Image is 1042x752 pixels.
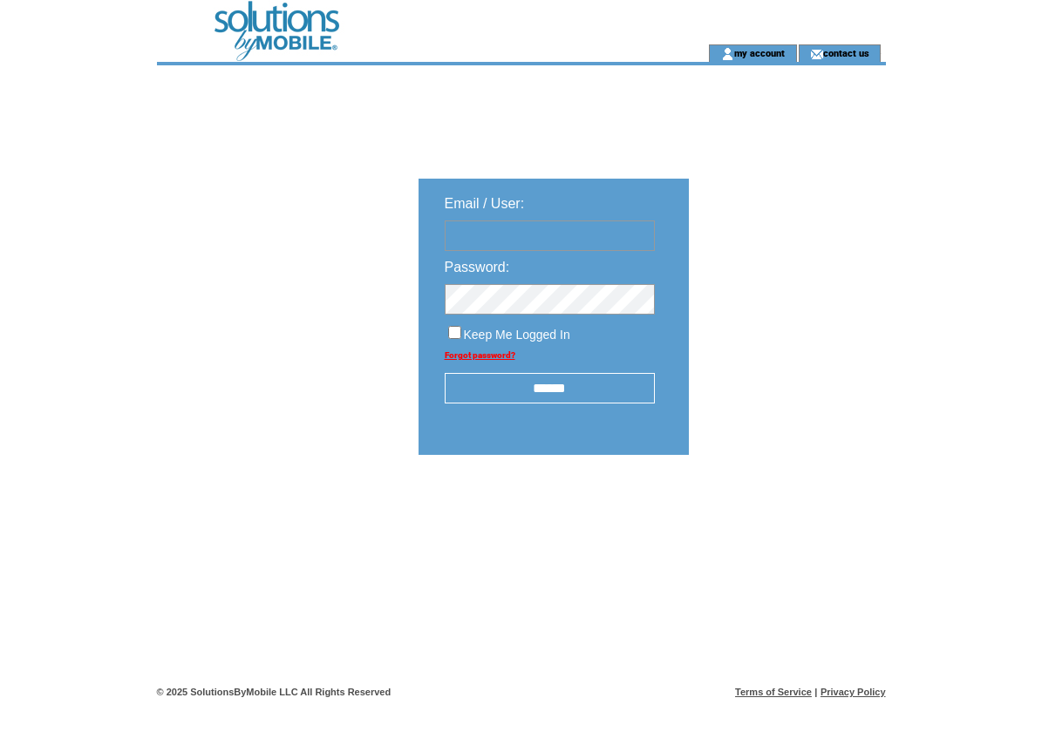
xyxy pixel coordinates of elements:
[734,47,785,58] a: my account
[445,350,515,360] a: Forgot password?
[464,328,570,342] span: Keep Me Logged In
[821,687,886,697] a: Privacy Policy
[735,687,812,697] a: Terms of Service
[810,47,823,61] img: contact_us_icon.gif
[445,260,510,274] span: Password:
[814,687,817,697] span: |
[445,196,525,211] span: Email / User:
[157,687,392,697] span: © 2025 SolutionsByMobile LLC All Rights Reserved
[739,498,827,520] img: transparent.png
[721,47,734,61] img: account_icon.gif
[823,47,869,58] a: contact us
